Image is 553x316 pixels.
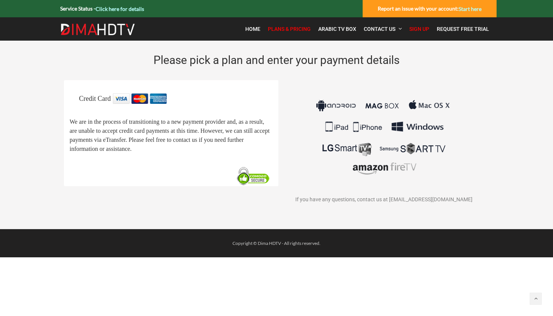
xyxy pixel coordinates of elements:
strong: Report an issue with your account: [378,5,482,12]
a: Request Free Trial [433,21,493,37]
span: Plans & Pricing [268,26,311,32]
span: If you have any questions, contact us at [EMAIL_ADDRESS][DOMAIN_NAME] [295,196,472,202]
div: Copyright © Dima HDTV - All rights reserved. [56,239,497,248]
strong: Service Status - [60,5,144,12]
a: Contact Us [360,21,406,37]
span: Home [245,26,260,32]
span: We are in the process of transitioning to a new payment provider and, as a result, are unable to ... [70,119,270,152]
a: Home [242,21,264,37]
span: Request Free Trial [437,26,489,32]
span: Arabic TV Box [318,26,356,32]
span: Sign Up [409,26,429,32]
img: Dima HDTV [60,23,135,35]
a: Back to top [530,293,542,305]
span: Please pick a plan and enter your payment details [153,53,400,67]
a: Sign Up [406,21,433,37]
span: Credit Card [79,95,111,102]
a: Plans & Pricing [264,21,314,37]
a: Start here [459,6,482,12]
a: Click here for details [96,6,144,12]
a: Arabic TV Box [314,21,360,37]
span: Contact Us [364,26,395,32]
